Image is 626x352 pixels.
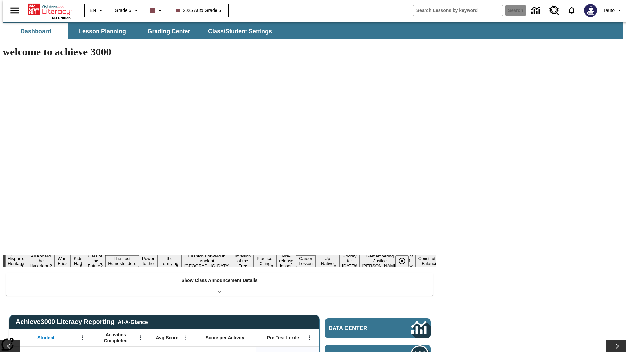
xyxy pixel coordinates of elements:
button: Slide 1 ¡Viva Hispanic Heritage Month! [5,250,27,272]
span: NJ Edition [52,16,71,20]
button: Language: EN, Select a language [87,5,108,16]
span: Data Center [329,325,390,331]
div: Show Class Announcement Details [6,273,433,296]
button: Slide 10 The Invasion of the Free CD [232,248,254,274]
span: Score per Activity [206,335,245,341]
button: Lesson Planning [70,23,135,39]
button: Pause [395,255,409,267]
button: Slide 11 Mixed Practice: Citing Evidence [253,250,276,272]
button: Slide 7 Solar Power to the People [139,250,158,272]
button: Open Menu [78,333,87,343]
span: Avg Score [156,335,178,341]
div: Pause [395,255,415,267]
button: Slide 9 Fashion Forward in Ancient Rome [182,253,232,269]
button: Slide 15 Hooray for Constitution Day! [339,253,360,269]
button: Slide 16 Remembering Justice O'Connor [360,253,401,269]
button: Slide 3 Do You Want Fries With That? [54,245,71,277]
button: Open Menu [135,333,145,343]
button: Slide 14 Cooking Up Native Traditions [315,250,339,272]
a: Resource Center, Will open in new tab [545,2,563,19]
button: Open Menu [181,333,191,343]
button: Grade: Grade 6, Select a grade [112,5,143,16]
a: Notifications [563,2,580,19]
span: Student [37,335,54,341]
button: Grading Center [136,23,201,39]
span: Tauto [604,7,615,14]
a: Home [28,3,71,16]
input: search field [413,5,503,16]
button: Open side menu [5,1,24,20]
button: Class/Student Settings [203,23,277,39]
button: Slide 5 Cars of the Future? [85,253,105,269]
span: Pre-Test Lexile [267,335,299,341]
button: Slide 8 Attack of the Terrifying Tomatoes [157,250,182,272]
h1: welcome to achieve 3000 [3,46,436,58]
button: Slide 13 Career Lesson [296,255,315,267]
button: Slide 6 The Last Homesteaders [105,255,139,267]
a: Data Center [325,318,431,338]
button: Lesson carousel, Next [606,340,626,352]
button: Slide 18 The Constitution's Balancing Act [416,250,447,272]
button: Class color is dark brown. Change class color [147,5,167,16]
a: Data Center [528,2,545,20]
button: Slide 4 Dirty Jobs Kids Had To Do [71,245,85,277]
span: Grade 6 [115,7,131,14]
div: At-A-Glance [118,318,148,325]
button: Dashboard [3,23,68,39]
div: SubNavbar [3,23,278,39]
span: Activities Completed [94,332,137,344]
span: Achieve3000 Literacy Reporting [16,318,148,326]
span: 2025 Auto Grade 6 [176,7,221,14]
p: Show Class Announcement Details [181,277,258,284]
img: Avatar [584,4,597,17]
button: Open Menu [305,333,315,343]
button: Profile/Settings [601,5,626,16]
span: EN [90,7,96,14]
button: Slide 12 Pre-release lesson [276,253,296,269]
button: Select a new avatar [580,2,601,19]
div: Home [28,2,71,20]
button: Slide 2 All Aboard the Hyperloop? [27,253,54,269]
div: SubNavbar [3,22,623,39]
